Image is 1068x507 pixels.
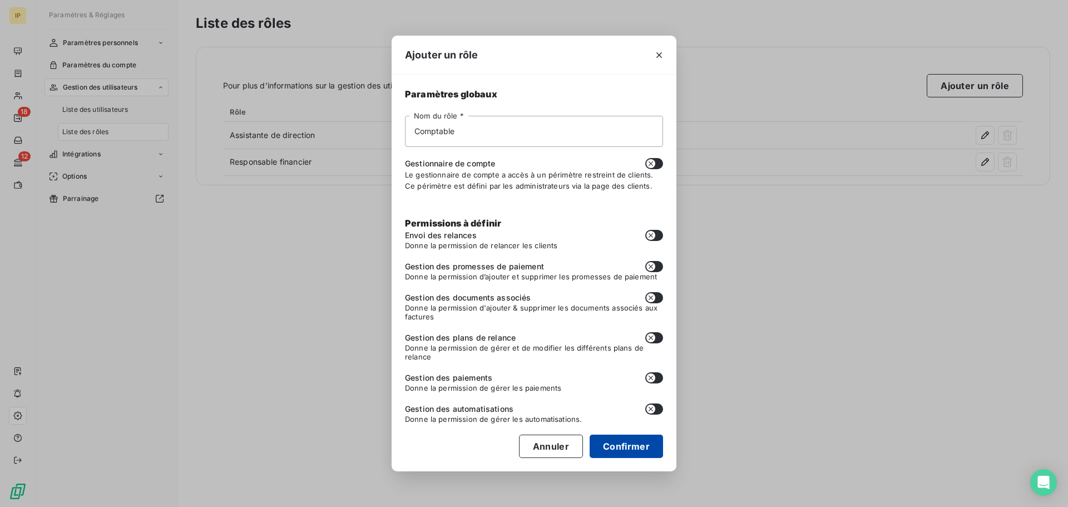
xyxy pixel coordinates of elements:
[405,261,544,272] span: Gestion des promesses de paiement
[1030,469,1057,496] div: Open Intercom Messenger
[405,383,663,392] span: Donne la permission de gérer les paiements
[405,230,477,241] span: Envoi des relances
[405,158,495,169] span: Gestionnaire de compte
[405,170,654,190] span: Le gestionnaire de compte a accès à un périmètre restreint de clients. Ce périmètre est défini pa...
[405,218,501,229] span: Permissions à définir
[519,435,583,458] button: Annuler
[405,343,663,361] span: Donne la permission de gérer et de modifier les différents plans de relance
[405,88,663,101] span: Paramètres globaux
[405,272,663,281] span: Donne la permission d’ajouter et supprimer les promesses de paiement
[405,47,478,62] span: Ajouter un rôle
[405,241,663,250] span: Donne la permission de relancer les clients
[405,403,513,415] span: Gestion des automatisations
[405,303,663,321] span: Donne la permission d'ajouter & supprimer les documents associés aux factures
[405,415,663,424] span: Donne la permission de gérer les automatisations.
[405,292,531,303] span: Gestion des documents associés
[405,372,492,383] span: Gestion des paiements
[405,332,516,343] span: Gestion des plans de relance
[590,435,663,458] button: Confirmer
[405,116,663,147] input: placeholder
